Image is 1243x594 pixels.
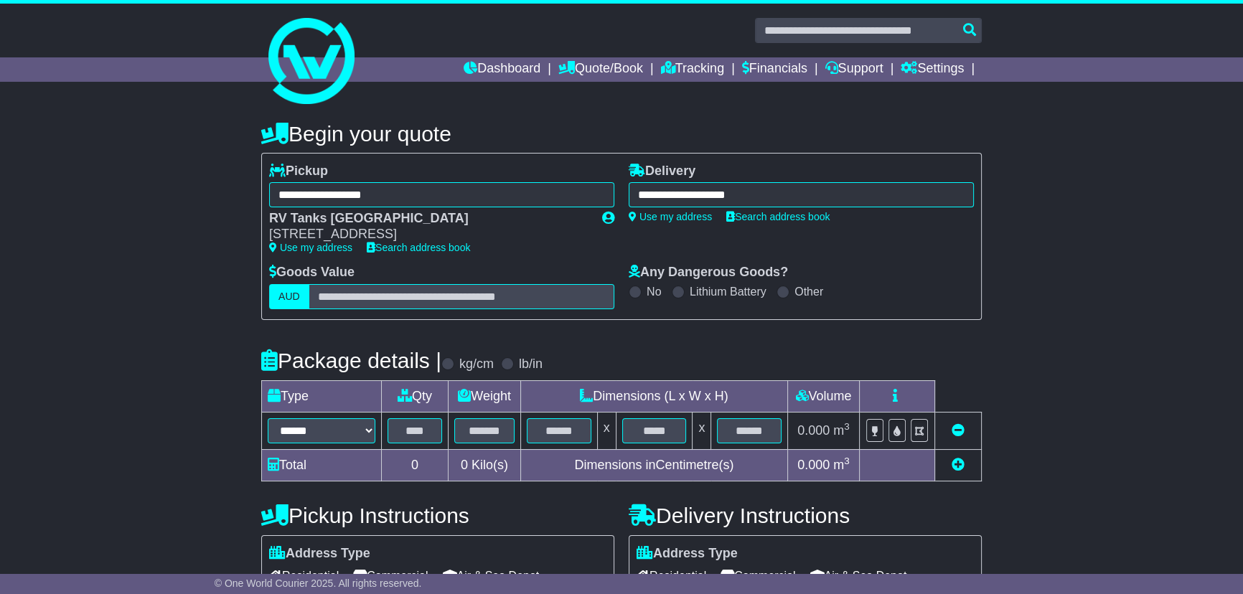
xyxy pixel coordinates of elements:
a: Use my address [629,211,712,222]
span: © One World Courier 2025. All rights reserved. [215,577,422,589]
label: Other [794,285,823,298]
label: Address Type [269,546,370,562]
h4: Delivery Instructions [629,504,982,527]
td: Qty [382,380,449,412]
label: No [647,285,661,298]
span: Commercial [353,565,428,587]
span: m [833,458,850,472]
span: Air & Sea Depot [810,565,907,587]
label: Goods Value [269,265,355,280]
td: Dimensions in Centimetre(s) [520,449,787,481]
label: Delivery [629,164,695,179]
a: Add new item [952,458,965,472]
td: 0 [382,449,449,481]
span: 0.000 [797,423,830,438]
span: Residential [269,565,339,587]
td: x [597,412,616,449]
td: x [693,412,711,449]
h4: Pickup Instructions [261,504,614,527]
span: Commercial [721,565,795,587]
sup: 3 [844,456,850,466]
div: [STREET_ADDRESS] [269,227,588,242]
h4: Begin your quote [261,122,982,146]
td: Dimensions (L x W x H) [520,380,787,412]
a: Tracking [661,57,724,82]
span: m [833,423,850,438]
td: Type [262,380,382,412]
a: Search address book [367,242,470,253]
a: Dashboard [464,57,540,82]
a: Remove this item [952,423,965,438]
div: RV Tanks [GEOGRAPHIC_DATA] [269,211,588,227]
span: Air & Sea Depot [443,565,540,587]
a: Settings [901,57,964,82]
a: Financials [742,57,807,82]
td: Volume [787,380,859,412]
span: Residential [637,565,706,587]
a: Quote/Book [558,57,643,82]
span: 0.000 [797,458,830,472]
span: 0 [461,458,468,472]
label: Address Type [637,546,738,562]
label: lb/in [519,357,543,372]
label: kg/cm [459,357,494,372]
a: Support [825,57,883,82]
td: Total [262,449,382,481]
label: Pickup [269,164,328,179]
a: Use my address [269,242,352,253]
a: Search address book [726,211,830,222]
label: Any Dangerous Goods? [629,265,788,280]
sup: 3 [844,421,850,432]
label: AUD [269,284,309,309]
h4: Package details | [261,349,441,372]
label: Lithium Battery [690,285,766,298]
td: Kilo(s) [449,449,521,481]
td: Weight [449,380,521,412]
